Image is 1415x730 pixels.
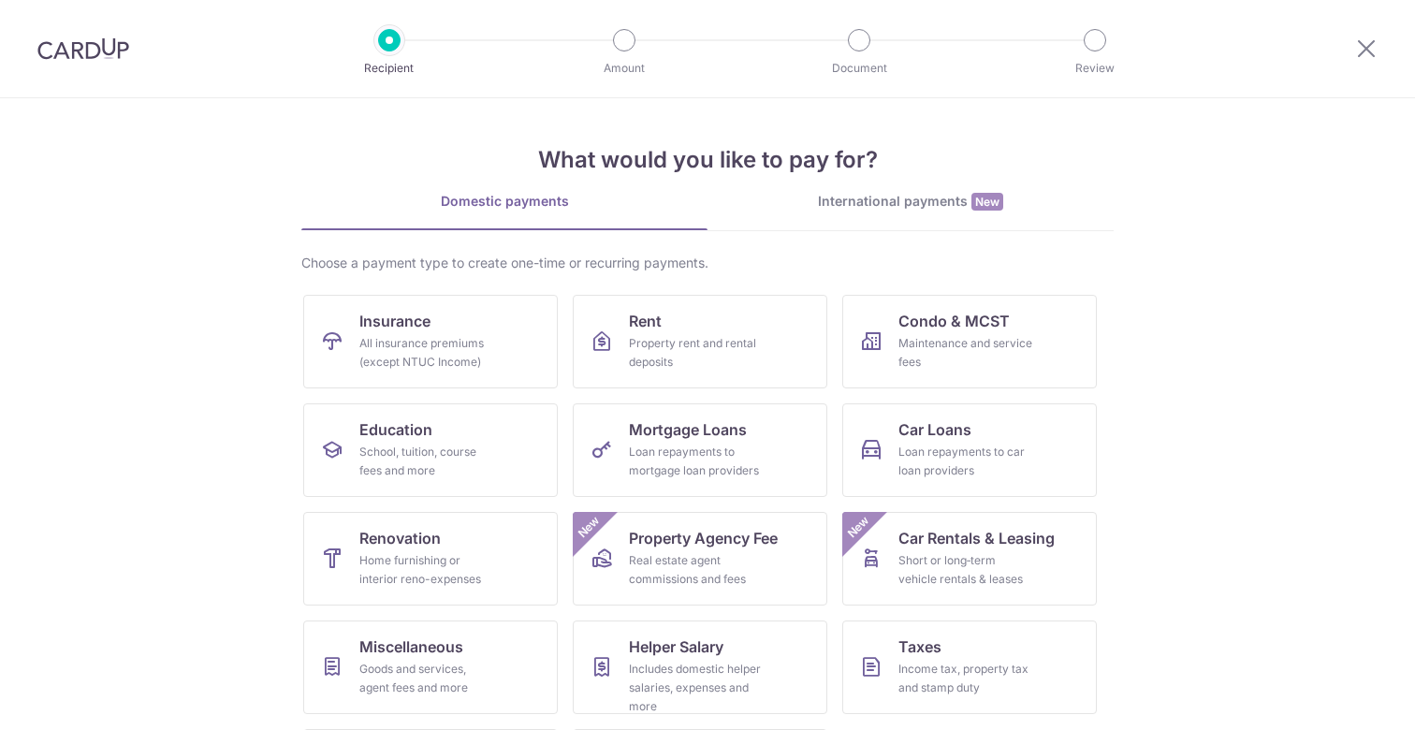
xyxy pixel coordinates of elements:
[629,418,747,441] span: Mortgage Loans
[359,527,441,549] span: Renovation
[301,254,1114,272] div: Choose a payment type to create one-time or recurring payments.
[359,635,463,658] span: Miscellaneous
[842,403,1097,497] a: Car LoansLoan repayments to car loan providers
[301,192,707,211] div: Domestic payments
[898,443,1033,480] div: Loan repayments to car loan providers
[898,418,971,441] span: Car Loans
[842,620,1097,714] a: TaxesIncome tax, property tax and stamp duty
[629,334,764,372] div: Property rent and rental deposits
[303,512,558,606] a: RenovationHome furnishing or interior reno-expenses
[574,512,605,543] span: New
[359,310,430,332] span: Insurance
[898,334,1033,372] div: Maintenance and service fees
[629,551,764,589] div: Real estate agent commissions and fees
[842,295,1097,388] a: Condo & MCSTMaintenance and service fees
[898,527,1055,549] span: Car Rentals & Leasing
[971,193,1003,211] span: New
[573,620,827,714] a: Helper SalaryIncludes domestic helper salaries, expenses and more
[790,59,928,78] p: Document
[843,512,874,543] span: New
[629,527,778,549] span: Property Agency Fee
[707,192,1114,212] div: International payments
[359,660,494,697] div: Goods and services, agent fees and more
[1026,59,1164,78] p: Review
[301,143,1114,177] h4: What would you like to pay for?
[37,37,129,60] img: CardUp
[303,295,558,388] a: InsuranceAll insurance premiums (except NTUC Income)
[573,512,827,606] a: Property Agency FeeReal estate agent commissions and feesNew
[359,418,432,441] span: Education
[629,310,662,332] span: Rent
[898,551,1033,589] div: Short or long‑term vehicle rentals & leases
[629,635,723,658] span: Helper Salary
[359,551,494,589] div: Home furnishing or interior reno-expenses
[898,635,941,658] span: Taxes
[898,660,1033,697] div: Income tax, property tax and stamp duty
[898,310,1010,332] span: Condo & MCST
[629,660,764,716] div: Includes domestic helper salaries, expenses and more
[359,334,494,372] div: All insurance premiums (except NTUC Income)
[629,443,764,480] div: Loan repayments to mortgage loan providers
[303,620,558,714] a: MiscellaneousGoods and services, agent fees and more
[573,403,827,497] a: Mortgage LoansLoan repayments to mortgage loan providers
[320,59,459,78] p: Recipient
[555,59,693,78] p: Amount
[842,512,1097,606] a: Car Rentals & LeasingShort or long‑term vehicle rentals & leasesNew
[573,295,827,388] a: RentProperty rent and rental deposits
[303,403,558,497] a: EducationSchool, tuition, course fees and more
[359,443,494,480] div: School, tuition, course fees and more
